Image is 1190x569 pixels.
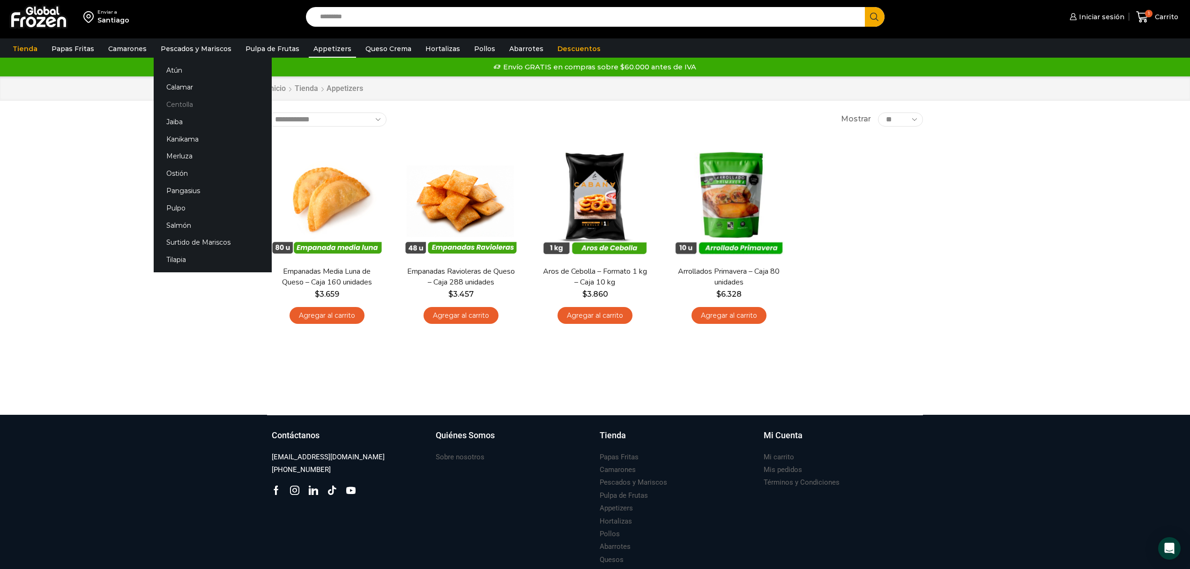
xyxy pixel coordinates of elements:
span: $ [582,290,587,299]
a: Empanadas Ravioleras de Queso – Caja 288 unidades [407,266,515,288]
span: $ [716,290,721,299]
h3: Pollos [600,529,620,539]
a: Pescados y Mariscos [156,40,236,58]
a: [PHONE_NUMBER] [272,464,331,476]
a: Agregar al carrito: “Empanadas Ravioleras de Queso - Caja 288 unidades” [424,307,498,324]
a: Appetizers [309,40,356,58]
a: Tienda [8,40,42,58]
nav: Breadcrumb [267,83,363,94]
a: Hortalizas [600,515,632,528]
h3: Mi carrito [764,452,794,462]
h3: Contáctanos [272,429,320,442]
h3: [EMAIL_ADDRESS][DOMAIN_NAME] [272,452,385,462]
a: Merluza [154,148,272,165]
h3: Pescados y Mariscos [600,478,667,487]
a: Agregar al carrito: “Arrollados Primavera - Caja 80 unidades” [692,307,766,324]
h3: Appetizers [600,503,633,513]
h3: Quesos [600,555,624,565]
a: Aros de Cebolla – Formato 1 kg – Caja 10 kg [541,266,649,288]
a: Mi Cuenta [764,429,918,451]
bdi: 3.860 [582,290,608,299]
a: Centolla [154,96,272,113]
h3: Sobre nosotros [436,452,484,462]
a: Pollos [469,40,500,58]
bdi: 3.457 [448,290,474,299]
a: Empanadas Media Luna de Queso – Caja 160 unidades [273,266,381,288]
select: Pedido de la tienda [267,112,387,127]
div: Open Intercom Messenger [1158,537,1181,560]
a: Mis pedidos [764,464,802,476]
a: Pescados y Mariscos [600,476,667,489]
bdi: 6.328 [716,290,742,299]
h3: Mi Cuenta [764,429,803,442]
a: Descuentos [553,40,605,58]
div: Santiago [97,15,129,25]
a: Pangasius [154,182,272,200]
a: Salmón [154,217,272,234]
a: Pulpa de Frutas [241,40,304,58]
a: Inicio [267,83,286,94]
a: Camarones [600,464,636,476]
a: Quesos [600,554,624,566]
a: Abarrotes [505,40,548,58]
a: Tienda [600,429,754,451]
h3: Abarrotes [600,542,631,552]
h1: Appetizers [327,84,363,93]
span: $ [315,290,320,299]
a: Ostión [154,165,272,182]
a: Mi carrito [764,451,794,464]
a: Papas Fritas [600,451,639,464]
a: Papas Fritas [47,40,99,58]
a: Queso Crema [361,40,416,58]
img: address-field-icon.svg [83,9,97,25]
h3: Términos y Condiciones [764,478,840,487]
a: Sobre nosotros [436,451,484,464]
h3: [PHONE_NUMBER] [272,465,331,475]
a: Jaiba [154,113,272,130]
h3: Pulpa de Frutas [600,491,648,501]
h3: Quiénes Somos [436,429,495,442]
a: Pulpo [154,199,272,217]
h3: Mis pedidos [764,465,802,475]
button: Search button [865,7,885,27]
h3: Tienda [600,429,626,442]
a: Calamar [154,79,272,96]
a: Agregar al carrito: “Aros de Cebolla - Formato 1 kg - Caja 10 kg” [558,307,632,324]
a: Pulpa de Frutas [600,489,648,502]
a: Términos y Condiciones [764,476,840,489]
div: Enviar a [97,9,129,15]
h3: Camarones [600,465,636,475]
span: Mostrar [841,114,871,125]
a: Agregar al carrito: “Empanadas Media Luna de Queso - Caja 160 unidades” [290,307,364,324]
a: Hortalizas [421,40,465,58]
a: Atún [154,61,272,79]
span: 1 [1145,10,1153,17]
a: Kanikama [154,130,272,148]
a: Pollos [600,528,620,540]
a: Surtido de Mariscos [154,234,272,251]
span: $ [448,290,453,299]
a: Camarones [104,40,151,58]
a: Tilapia [154,251,272,269]
a: [EMAIL_ADDRESS][DOMAIN_NAME] [272,451,385,464]
bdi: 3.659 [315,290,339,299]
a: Arrollados Primavera – Caja 80 unidades [675,266,783,288]
span: Carrito [1153,12,1178,22]
span: Iniciar sesión [1077,12,1124,22]
a: Appetizers [600,502,633,515]
a: Quiénes Somos [436,429,590,451]
a: 1 Carrito [1134,6,1181,28]
a: Tienda [294,83,319,94]
a: Contáctanos [272,429,426,451]
h3: Papas Fritas [600,452,639,462]
a: Abarrotes [600,540,631,553]
h3: Hortalizas [600,517,632,526]
a: Iniciar sesión [1067,7,1124,26]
